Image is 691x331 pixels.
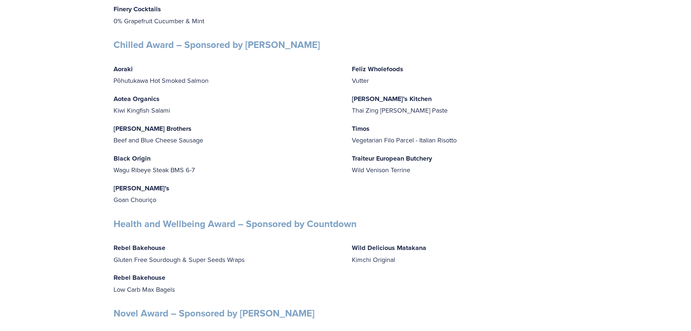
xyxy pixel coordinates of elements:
[114,4,161,14] strong: Finery Cocktails
[114,243,165,253] strong: Rebel Bakehouse
[114,38,320,52] strong: Chilled Award – Sponsored by [PERSON_NAME]
[114,93,340,116] p: Kiwi Kingfish Salami
[114,153,340,176] p: Wagu Ribeye Steak BMS 6-7
[114,242,340,265] p: Gluten Free Sourdough & Super Seeds Wraps
[114,273,165,282] strong: Rebel Bakehouse
[114,272,340,295] p: Low Carb Max Bagels
[114,154,151,163] strong: Black Origin
[114,64,133,74] strong: Aoraki
[352,243,426,253] strong: Wild Delicious Matakana
[352,242,578,265] p: Kimchi Original
[352,123,578,146] p: Vegetarian Filo Parcel - Italian Risotto
[352,93,578,116] p: Thai Zing [PERSON_NAME] Paste
[352,154,432,163] strong: Traiteur European Butchery
[114,3,340,27] p: 0% Grapefruit Cucumber & Mint
[114,217,357,231] strong: Health and Wellbeing Award – Sponsored by Countdown
[114,183,169,193] strong: [PERSON_NAME]’s
[114,123,340,146] p: Beef and Blue Cheese Sausage
[114,63,340,86] p: Pōhutukawa Hot Smoked Salmon
[352,124,370,133] strong: Timos
[352,63,578,86] p: Vutter
[114,94,160,104] strong: Aotea Organics
[114,306,314,320] strong: Novel Award – Sponsored by [PERSON_NAME]
[114,124,192,133] strong: [PERSON_NAME] Brothers
[114,182,340,206] p: Goan Chouriço
[352,153,578,176] p: Wild Venison Terrine
[352,64,403,74] strong: Feliz Wholefoods
[352,94,432,104] strong: [PERSON_NAME]’s Kitchen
